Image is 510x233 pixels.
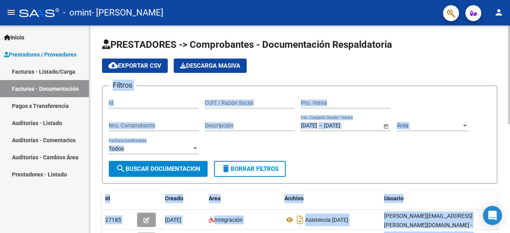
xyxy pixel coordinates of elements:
[319,122,322,129] span: –
[102,190,134,207] datatable-header-cell: Id
[109,80,136,91] h3: Filtros
[384,195,404,202] span: Usuario
[174,59,247,73] button: Descarga Masiva
[165,195,183,202] span: Creado
[102,39,392,50] span: PRESTADORES -> Comprobantes - Documentación Respaldatoria
[116,164,126,173] mat-icon: search
[221,165,279,172] span: Borrar Filtros
[206,190,281,207] datatable-header-cell: Area
[92,4,163,22] span: - [PERSON_NAME]
[109,145,124,152] span: Todos
[397,122,461,129] span: Área
[295,213,305,226] i: Descargar documento
[4,50,76,59] span: Prestadores / Proveedores
[6,8,16,17] mat-icon: menu
[108,61,118,70] mat-icon: cloud_download
[281,190,381,207] datatable-header-cell: Archivo
[301,122,317,129] input: Fecha inicio
[214,161,286,177] button: Borrar Filtros
[109,161,208,177] button: Buscar Documentacion
[4,33,24,42] span: Inicio
[105,217,121,223] span: 27185
[381,190,500,207] datatable-header-cell: Usuario
[494,8,504,17] mat-icon: person
[162,190,206,207] datatable-header-cell: Creado
[108,62,161,69] span: Exportar CSV
[102,59,168,73] button: Exportar CSV
[209,195,221,202] span: Area
[116,165,200,172] span: Buscar Documentacion
[63,4,92,22] span: - omint
[382,122,390,130] button: Open calendar
[180,62,240,69] span: Descarga Masiva
[305,217,348,223] span: Asistencia [DATE]
[284,195,304,202] span: Archivo
[483,206,502,225] div: Open Intercom Messenger
[214,217,243,223] span: Integración
[324,122,363,129] input: Fecha fin
[174,59,247,73] app-download-masive: Descarga masiva de comprobantes (adjuntos)
[165,217,181,223] span: [DATE]
[105,195,110,202] span: Id
[221,164,231,173] mat-icon: delete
